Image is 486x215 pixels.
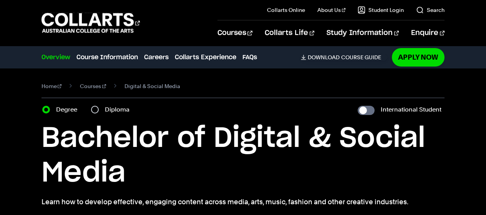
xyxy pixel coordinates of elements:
[76,53,138,62] a: Course Information
[301,54,387,61] a: DownloadCourse Guide
[411,20,445,46] a: Enquire
[358,6,404,14] a: Student Login
[416,6,445,14] a: Search
[327,20,399,46] a: Study Information
[217,20,252,46] a: Courses
[41,81,62,92] a: Home
[124,81,180,92] span: Digital & Social Media
[381,104,441,115] label: International Student
[56,104,82,115] label: Degree
[105,104,134,115] label: Diploma
[41,197,445,207] p: Learn how to develop effective, engaging content across media, arts, music, fashion and other cre...
[175,53,236,62] a: Collarts Experience
[144,53,169,62] a: Careers
[317,6,346,14] a: About Us
[41,12,140,34] div: Go to homepage
[80,81,106,92] a: Courses
[242,53,257,62] a: FAQs
[265,20,314,46] a: Collarts Life
[41,53,70,62] a: Overview
[267,6,305,14] a: Collarts Online
[392,48,445,66] a: Apply Now
[41,121,445,190] h1: Bachelor of Digital & Social Media
[308,54,340,61] span: Download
